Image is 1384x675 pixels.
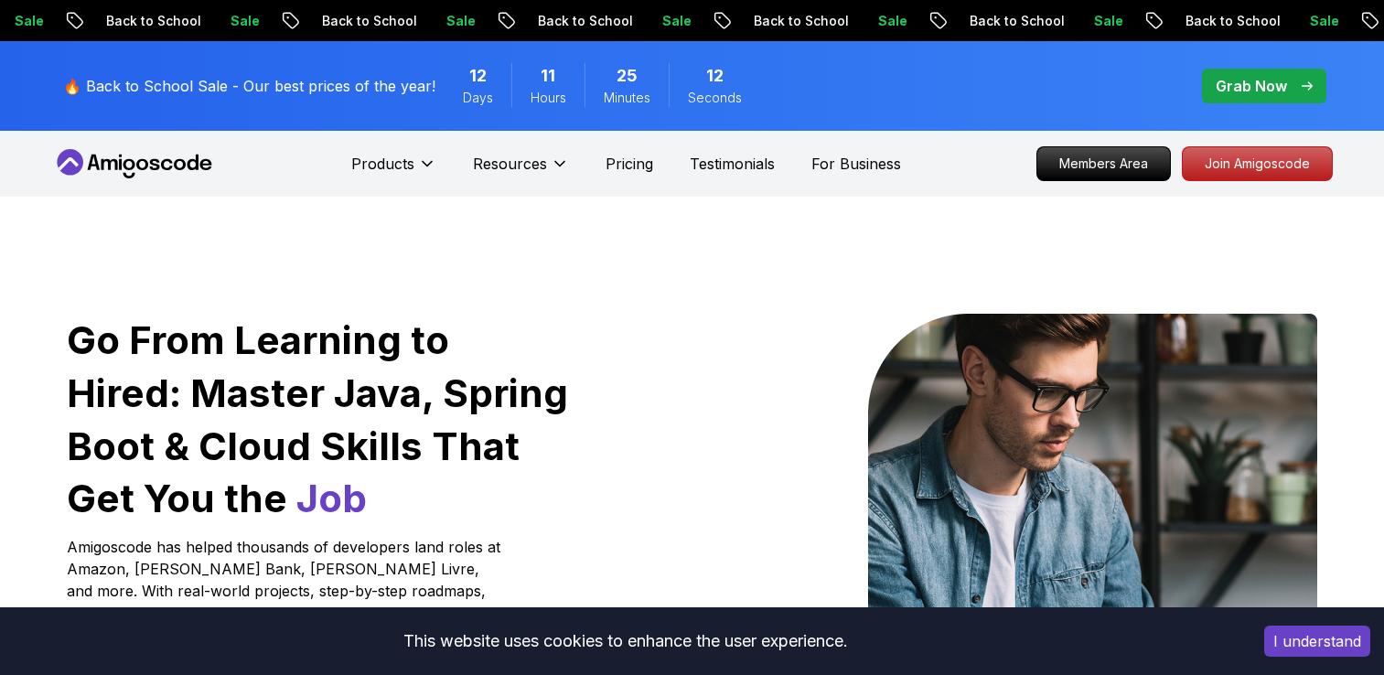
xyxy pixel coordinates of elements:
span: 12 Seconds [706,63,724,89]
p: Grab Now [1216,75,1287,97]
p: Back to School [923,12,1047,30]
p: Products [351,153,414,175]
p: Resources [473,153,547,175]
p: Sale [616,12,674,30]
p: Members Area [1037,147,1170,180]
span: Hours [531,89,566,107]
button: Products [351,153,436,189]
p: Back to School [491,12,616,30]
a: Join Amigoscode [1182,146,1333,181]
h1: Go From Learning to Hired: Master Java, Spring Boot & Cloud Skills That Get You the [67,314,571,525]
span: 11 Hours [541,63,555,89]
a: Pricing [606,153,653,175]
p: Amigoscode has helped thousands of developers land roles at Amazon, [PERSON_NAME] Bank, [PERSON_N... [67,536,506,646]
a: For Business [811,153,901,175]
button: Resources [473,153,569,189]
span: Job [296,475,367,521]
p: Back to School [1139,12,1263,30]
a: Testimonials [690,153,775,175]
button: Accept cookies [1264,626,1370,657]
span: Minutes [604,89,650,107]
p: Back to School [707,12,831,30]
p: Sale [184,12,242,30]
p: Sale [1047,12,1106,30]
p: Back to School [59,12,184,30]
span: 25 Minutes [617,63,638,89]
p: Sale [1263,12,1322,30]
p: Sale [831,12,890,30]
p: Sale [400,12,458,30]
span: Seconds [688,89,742,107]
p: 🔥 Back to School Sale - Our best prices of the year! [63,75,435,97]
span: Days [463,89,493,107]
a: Members Area [1036,146,1171,181]
p: Join Amigoscode [1183,147,1332,180]
span: 12 Days [469,63,487,89]
div: This website uses cookies to enhance the user experience. [14,621,1237,661]
p: Back to School [275,12,400,30]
